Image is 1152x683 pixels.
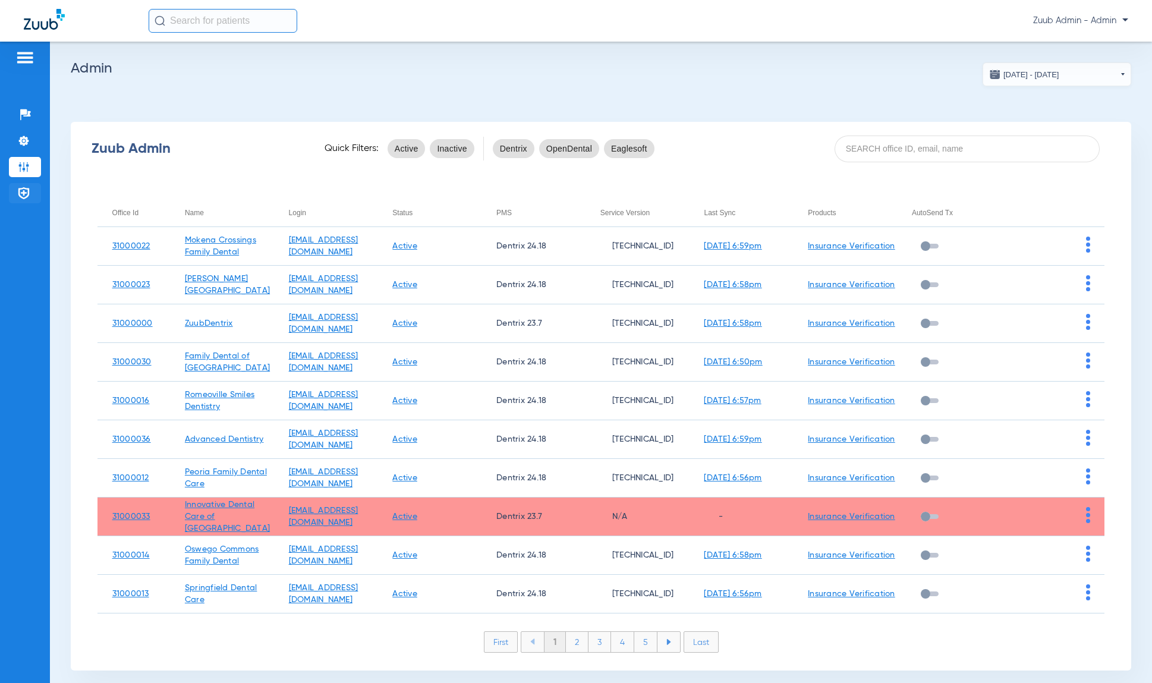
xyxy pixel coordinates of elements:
[112,396,150,405] a: 31000016
[289,236,358,256] a: [EMAIL_ADDRESS][DOMAIN_NAME]
[289,429,358,449] a: [EMAIL_ADDRESS][DOMAIN_NAME]
[185,206,274,219] div: Name
[481,420,586,459] td: Dentrix 24.18
[289,206,306,219] div: Login
[704,474,761,482] a: [DATE] 6:56pm
[481,266,586,304] td: Dentrix 24.18
[704,242,761,250] a: [DATE] 6:59pm
[185,275,270,295] a: [PERSON_NAME][GEOGRAPHIC_DATA]
[808,242,895,250] a: Insurance Verification
[392,512,417,521] a: Active
[112,281,150,289] a: 31000023
[500,143,527,155] span: Dentrix
[1086,237,1090,253] img: group-dot-blue.svg
[392,396,417,405] a: Active
[185,352,270,372] a: Family Dental of [GEOGRAPHIC_DATA]
[484,631,518,653] li: First
[586,575,690,613] td: [TECHNICAL_ID]
[1086,584,1090,600] img: group-dot-blue.svg
[586,382,690,420] td: [TECHNICAL_ID]
[704,551,761,559] a: [DATE] 6:58pm
[392,319,417,328] a: Active
[112,474,149,482] a: 31000012
[112,435,151,443] a: 31000036
[704,206,735,219] div: Last Sync
[388,137,474,160] mat-chip-listbox: status-filters
[611,632,634,652] li: 4
[983,62,1131,86] button: [DATE] - [DATE]
[392,435,417,443] a: Active
[586,498,690,536] td: N/A
[530,638,535,645] img: arrow-left-blue.svg
[185,391,254,411] a: Romeoville Smiles Dentistry
[808,206,897,219] div: Products
[155,15,165,26] img: Search Icon
[1086,352,1090,369] img: group-dot-blue.svg
[704,319,761,328] a: [DATE] 6:58pm
[24,9,65,30] img: Zuub Logo
[1086,468,1090,484] img: group-dot-blue.svg
[481,343,586,382] td: Dentrix 24.18
[586,266,690,304] td: [TECHNICAL_ID]
[704,358,762,366] a: [DATE] 6:50pm
[289,468,358,488] a: [EMAIL_ADDRESS][DOMAIN_NAME]
[704,512,723,521] span: -
[289,506,358,527] a: [EMAIL_ADDRESS][DOMAIN_NAME]
[1086,391,1090,407] img: group-dot-blue.svg
[289,313,358,333] a: [EMAIL_ADDRESS][DOMAIN_NAME]
[704,590,761,598] a: [DATE] 6:56pm
[808,396,895,405] a: Insurance Verification
[704,281,761,289] a: [DATE] 6:58pm
[586,459,690,498] td: [TECHNICAL_ID]
[989,68,1001,80] img: date.svg
[185,584,257,604] a: Springfield Dental Care
[325,143,379,155] span: Quick Filters:
[588,632,611,652] li: 3
[392,206,413,219] div: Status
[586,304,690,343] td: [TECHNICAL_ID]
[586,227,690,266] td: [TECHNICAL_ID]
[92,143,304,155] div: Zuub Admin
[289,584,358,604] a: [EMAIL_ADDRESS][DOMAIN_NAME]
[586,420,690,459] td: [TECHNICAL_ID]
[666,639,671,645] img: arrow-right-blue.svg
[289,391,358,411] a: [EMAIL_ADDRESS][DOMAIN_NAME]
[392,206,481,219] div: Status
[808,435,895,443] a: Insurance Verification
[289,206,378,219] div: Login
[481,575,586,613] td: Dentrix 24.18
[185,435,264,443] a: Advanced Dentistry
[15,51,34,65] img: hamburger-icon
[808,319,895,328] a: Insurance Verification
[71,62,1131,74] h2: Admin
[392,358,417,366] a: Active
[808,206,836,219] div: Products
[392,551,417,559] a: Active
[808,474,895,482] a: Insurance Verification
[481,382,586,420] td: Dentrix 24.18
[611,143,647,155] span: Eaglesoft
[912,206,1001,219] div: AutoSend Tx
[493,137,654,160] mat-chip-listbox: pms-filters
[112,590,149,598] a: 31000013
[496,206,512,219] div: PMS
[112,242,150,250] a: 31000022
[544,632,566,652] li: 1
[481,459,586,498] td: Dentrix 24.18
[1086,546,1090,562] img: group-dot-blue.svg
[808,358,895,366] a: Insurance Verification
[481,536,586,575] td: Dentrix 24.18
[112,358,152,366] a: 31000030
[185,468,267,488] a: Peoria Family Dental Care
[481,498,586,536] td: Dentrix 23.7
[704,206,793,219] div: Last Sync
[808,281,895,289] a: Insurance Verification
[566,632,588,652] li: 2
[481,227,586,266] td: Dentrix 24.18
[437,143,467,155] span: Inactive
[1086,314,1090,330] img: group-dot-blue.svg
[392,242,417,250] a: Active
[185,206,204,219] div: Name
[1086,507,1090,523] img: group-dot-blue.svg
[684,631,719,653] li: Last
